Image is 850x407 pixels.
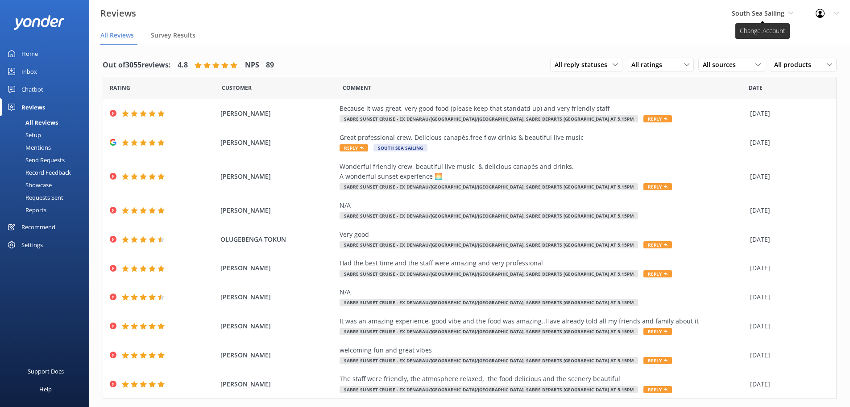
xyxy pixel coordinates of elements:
[100,31,134,40] span: All Reviews
[750,172,825,181] div: [DATE]
[340,230,746,239] div: Very good
[21,236,43,254] div: Settings
[13,15,65,30] img: yonder-white-logo.png
[5,141,89,154] a: Mentions
[340,115,638,122] span: Sabre Sunset Cruise - ex Denarau/[GEOGRAPHIC_DATA]/[GEOGRAPHIC_DATA]. Sabre Departs [GEOGRAPHIC_D...
[5,141,51,154] div: Mentions
[340,386,638,393] span: Sabre Sunset Cruise - ex Denarau/[GEOGRAPHIC_DATA]/[GEOGRAPHIC_DATA]. Sabre Departs [GEOGRAPHIC_D...
[340,270,638,277] span: Sabre Sunset Cruise - ex Denarau/[GEOGRAPHIC_DATA]/[GEOGRAPHIC_DATA]. Sabre Departs [GEOGRAPHIC_D...
[21,80,43,98] div: Chatbot
[21,218,55,236] div: Recommend
[774,60,817,70] span: All products
[340,328,638,335] span: Sabre Sunset Cruise - ex Denarau/[GEOGRAPHIC_DATA]/[GEOGRAPHIC_DATA]. Sabre Departs [GEOGRAPHIC_D...
[340,162,746,182] div: Wonderful friendly crew, beautiful live music & delicious canapés and drinks. A wonderful sunset ...
[643,328,672,335] span: Reply
[220,138,336,147] span: [PERSON_NAME]
[5,204,46,216] div: Reports
[343,84,371,92] span: Question
[220,109,336,118] span: [PERSON_NAME]
[340,287,746,297] div: N/A
[750,379,825,389] div: [DATE]
[28,362,64,380] div: Support Docs
[5,191,89,204] a: Requests Sent
[220,379,336,389] span: [PERSON_NAME]
[220,235,336,244] span: OLUGEBENGA TOKUN
[643,386,672,393] span: Reply
[5,191,63,204] div: Requests Sent
[220,263,336,273] span: [PERSON_NAME]
[220,292,336,302] span: [PERSON_NAME]
[340,144,368,151] span: Reply
[103,59,171,71] h4: Out of 3055 reviews:
[340,183,638,190] span: Sabre Sunset Cruise - ex Denarau/[GEOGRAPHIC_DATA]/[GEOGRAPHIC_DATA]. Sabre Departs [GEOGRAPHIC_D...
[750,235,825,244] div: [DATE]
[750,350,825,360] div: [DATE]
[340,374,746,384] div: The staff were friendly, the atmosphere relaxed, the food delicious and the scenery beautiful
[340,133,746,143] div: Great professional crew, Delicious canapés,free flow drinks & beautiful live music
[5,129,89,141] a: Setup
[340,241,638,248] span: Sabre Sunset Cruise - ex Denarau/[GEOGRAPHIC_DATA]/[GEOGRAPHIC_DATA]. Sabre Departs [GEOGRAPHIC_D...
[732,9,784,17] span: South Sea Sailing
[750,206,825,215] div: [DATE]
[340,212,638,219] span: Sabre Sunset Cruise - ex Denarau/[GEOGRAPHIC_DATA]/[GEOGRAPHIC_DATA]. Sabre Departs [GEOGRAPHIC_D...
[340,201,746,210] div: N/A
[373,144,427,151] span: South Sea Sailing
[749,84,763,92] span: Date
[220,206,336,215] span: [PERSON_NAME]
[643,241,672,248] span: Reply
[21,45,38,63] div: Home
[5,129,41,141] div: Setup
[151,31,195,40] span: Survey Results
[21,98,45,116] div: Reviews
[266,59,274,71] h4: 89
[220,172,336,181] span: [PERSON_NAME]
[643,115,672,122] span: Reply
[340,258,746,268] div: Had the best time and the staff were amazing and very professional
[222,84,252,92] span: Date
[555,60,613,70] span: All reply statuses
[750,263,825,273] div: [DATE]
[340,299,638,306] span: Sabre Sunset Cruise - ex Denarau/[GEOGRAPHIC_DATA]/[GEOGRAPHIC_DATA]. Sabre Departs [GEOGRAPHIC_D...
[643,357,672,364] span: Reply
[5,154,65,166] div: Send Requests
[643,183,672,190] span: Reply
[5,116,89,129] a: All Reviews
[5,204,89,216] a: Reports
[340,316,746,326] div: It was an amazing experience, good vibe and the food was amazing..Have already told all my friend...
[220,321,336,331] span: [PERSON_NAME]
[5,179,89,191] a: Showcase
[5,154,89,166] a: Send Requests
[5,166,89,179] a: Record Feedback
[340,357,638,364] span: Sabre Sunset Cruise - ex Denarau/[GEOGRAPHIC_DATA]/[GEOGRAPHIC_DATA]. Sabre Departs [GEOGRAPHIC_D...
[340,104,746,113] div: Because it was great, very good food (please keep that standatd up) and very friendly staff
[5,179,52,191] div: Showcase
[750,138,825,147] div: [DATE]
[110,84,130,92] span: Date
[178,59,188,71] h4: 4.8
[750,321,825,331] div: [DATE]
[100,6,136,21] h3: Reviews
[245,59,259,71] h4: NPS
[631,60,668,70] span: All ratings
[703,60,741,70] span: All sources
[643,270,672,277] span: Reply
[220,350,336,360] span: [PERSON_NAME]
[750,109,825,118] div: [DATE]
[5,116,58,129] div: All Reviews
[750,292,825,302] div: [DATE]
[340,345,746,355] div: welcoming fun and great vibes
[5,166,71,179] div: Record Feedback
[39,380,52,398] div: Help
[21,63,37,80] div: Inbox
